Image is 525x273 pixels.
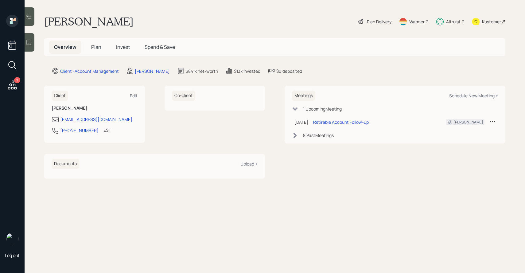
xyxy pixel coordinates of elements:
[367,18,391,25] div: Plan Delivery
[292,91,315,101] h6: Meetings
[234,68,260,74] div: $13k invested
[453,119,483,125] div: [PERSON_NAME]
[60,68,119,74] div: Client · Account Management
[5,252,20,258] div: Log out
[130,93,138,99] div: Edit
[135,68,170,74] div: [PERSON_NAME]
[294,119,308,125] div: [DATE]
[276,68,302,74] div: $0 deposited
[449,93,498,99] div: Schedule New Meeting +
[313,119,369,125] div: Retirable Account Follow-up
[60,116,132,123] div: [EMAIL_ADDRESS][DOMAIN_NAME]
[52,106,138,111] h6: [PERSON_NAME]
[172,91,195,101] h6: Co-client
[91,44,101,50] span: Plan
[482,18,501,25] div: Kustomer
[103,127,111,133] div: EST
[44,15,134,28] h1: [PERSON_NAME]
[409,18,425,25] div: Warmer
[60,127,99,134] div: [PHONE_NUMBER]
[6,233,18,245] img: sami-boghos-headshot.png
[446,18,461,25] div: Altruist
[186,68,218,74] div: $841k net-worth
[116,44,130,50] span: Invest
[240,161,258,167] div: Upload +
[145,44,175,50] span: Spend & Save
[303,106,342,112] div: 1 Upcoming Meeting
[303,132,334,138] div: 8 Past Meeting s
[14,77,20,83] div: 2
[52,159,79,169] h6: Documents
[54,44,76,50] span: Overview
[52,91,68,101] h6: Client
